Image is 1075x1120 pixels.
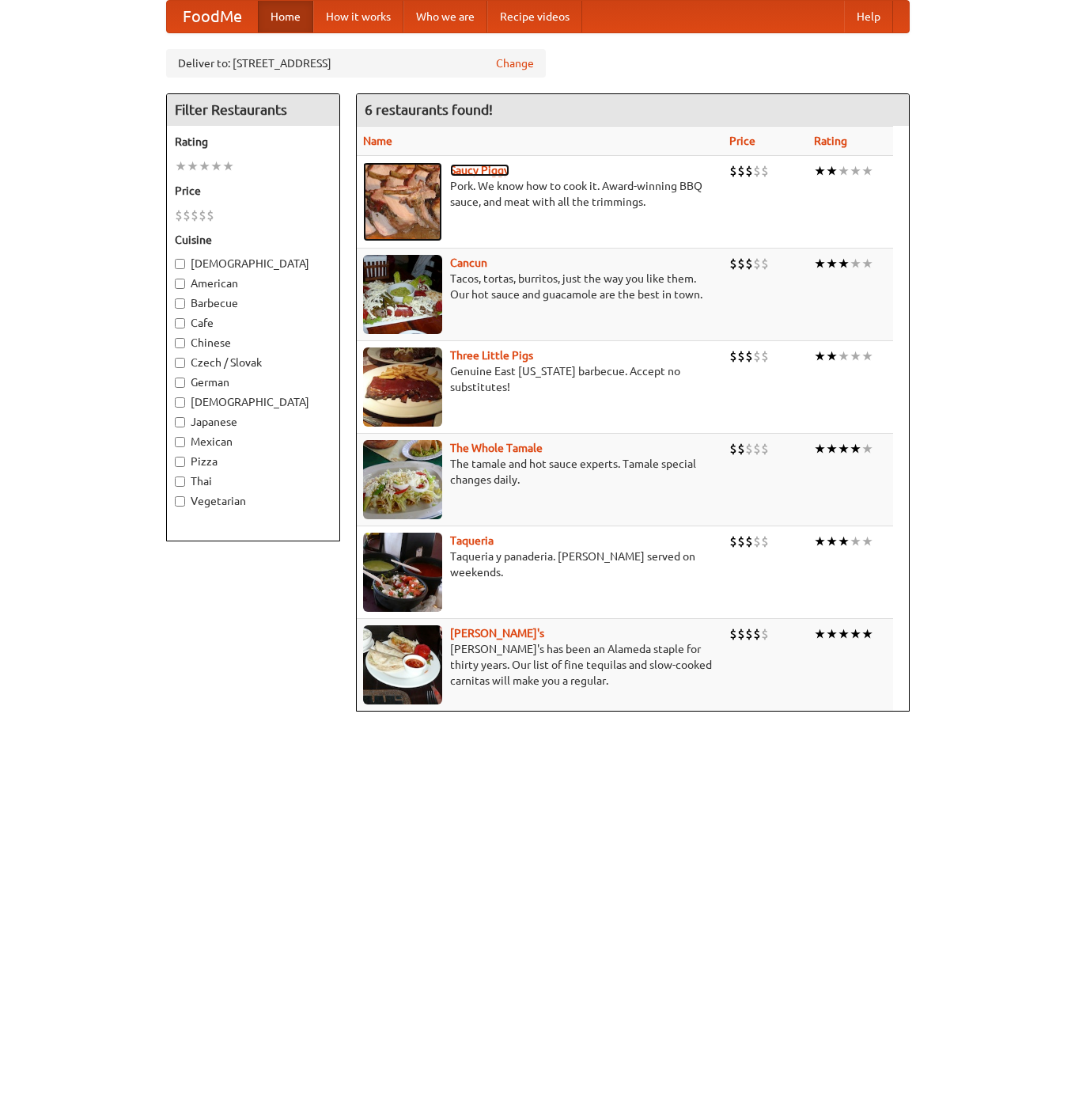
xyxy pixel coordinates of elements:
[175,256,331,271] label: [DEMOGRAPHIC_DATA]
[167,1,258,32] a: FoodMe
[175,417,185,427] input: Japanese
[363,456,717,488] p: The tamale and hot sauce experts. Tamale special changes daily.
[737,533,745,550] li: $
[814,162,826,180] li: ★
[450,442,543,454] a: The Whole Tamale
[745,440,753,457] li: $
[175,275,331,291] label: American
[199,207,206,224] li: $
[363,271,717,302] p: Tacos, tortas, burritos, just the way you like them. Our hot sauce and guacamole are the best in ...
[175,232,331,248] h5: Cuisine
[729,625,737,643] li: $
[363,162,442,241] img: saucy.jpg
[175,335,331,351] label: Chinese
[729,440,737,457] li: $
[175,183,331,199] h5: Price
[487,1,582,32] a: Recipe videos
[826,255,838,272] li: ★
[753,347,761,365] li: $
[363,625,442,704] img: pedros.jpg
[814,347,826,365] li: ★
[745,533,753,550] li: $
[861,625,873,643] li: ★
[363,549,717,580] p: Taqueria y panaderia. [PERSON_NAME] served on weekends.
[175,496,185,507] input: Vegetarian
[175,158,187,175] li: ★
[814,533,826,550] li: ★
[363,641,717,689] p: [PERSON_NAME]'s has been an Alameda staple for thirty years. Our list of fine tequilas and slow-c...
[826,533,838,550] li: ★
[175,355,331,370] label: Czech / Slovak
[175,134,331,150] h5: Rating
[175,358,185,368] input: Czech / Slovak
[838,440,850,457] li: ★
[814,625,826,643] li: ★
[850,255,861,272] li: ★
[745,255,753,272] li: $
[166,49,546,78] div: Deliver to: [STREET_ADDRESS]
[850,162,861,180] li: ★
[745,347,753,365] li: $
[363,347,442,427] img: littlepigs.jpg
[175,454,331,469] label: Pizza
[167,94,339,126] h4: Filter Restaurants
[175,397,185,408] input: [DEMOGRAPHIC_DATA]
[729,255,737,272] li: $
[175,315,331,331] label: Cafe
[187,158,199,175] li: ★
[175,437,185,447] input: Mexican
[826,162,838,180] li: ★
[450,164,509,177] a: Saucy Piggy
[729,135,755,147] a: Price
[363,440,442,519] img: wholetamale.jpg
[403,1,487,32] a: Who we are
[363,363,717,395] p: Genuine East [US_STATE] barbecue. Accept no substitutes!
[814,255,826,272] li: ★
[761,625,769,643] li: $
[363,533,442,612] img: taqueria.jpg
[745,162,753,180] li: $
[363,178,717,210] p: Pork. We know how to cook it. Award-winning BBQ sauce, and meat with all the trimmings.
[761,255,769,272] li: $
[175,414,331,430] label: Japanese
[761,347,769,365] li: $
[450,534,494,547] a: Taqueria
[450,627,544,640] a: [PERSON_NAME]'s
[826,347,838,365] li: ★
[838,347,850,365] li: ★
[814,440,826,457] li: ★
[861,440,873,457] li: ★
[850,347,861,365] li: ★
[737,625,745,643] li: $
[850,625,861,643] li: ★
[814,135,847,147] a: Rating
[175,476,185,487] input: Thai
[838,255,850,272] li: ★
[737,162,745,180] li: $
[850,440,861,457] li: ★
[826,625,838,643] li: ★
[175,259,185,269] input: [DEMOGRAPHIC_DATA]
[450,349,533,362] b: Three Little Pigs
[175,434,331,450] label: Mexican
[175,493,331,509] label: Vegetarian
[206,207,214,224] li: $
[450,256,487,269] a: Cancun
[753,440,761,457] li: $
[761,440,769,457] li: $
[861,162,873,180] li: ★
[175,318,185,328] input: Cafe
[737,347,745,365] li: $
[199,158,210,175] li: ★
[175,394,331,410] label: [DEMOGRAPHIC_DATA]
[761,533,769,550] li: $
[175,207,183,224] li: $
[761,162,769,180] li: $
[313,1,403,32] a: How it works
[737,440,745,457] li: $
[496,55,534,71] a: Change
[175,338,185,348] input: Chinese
